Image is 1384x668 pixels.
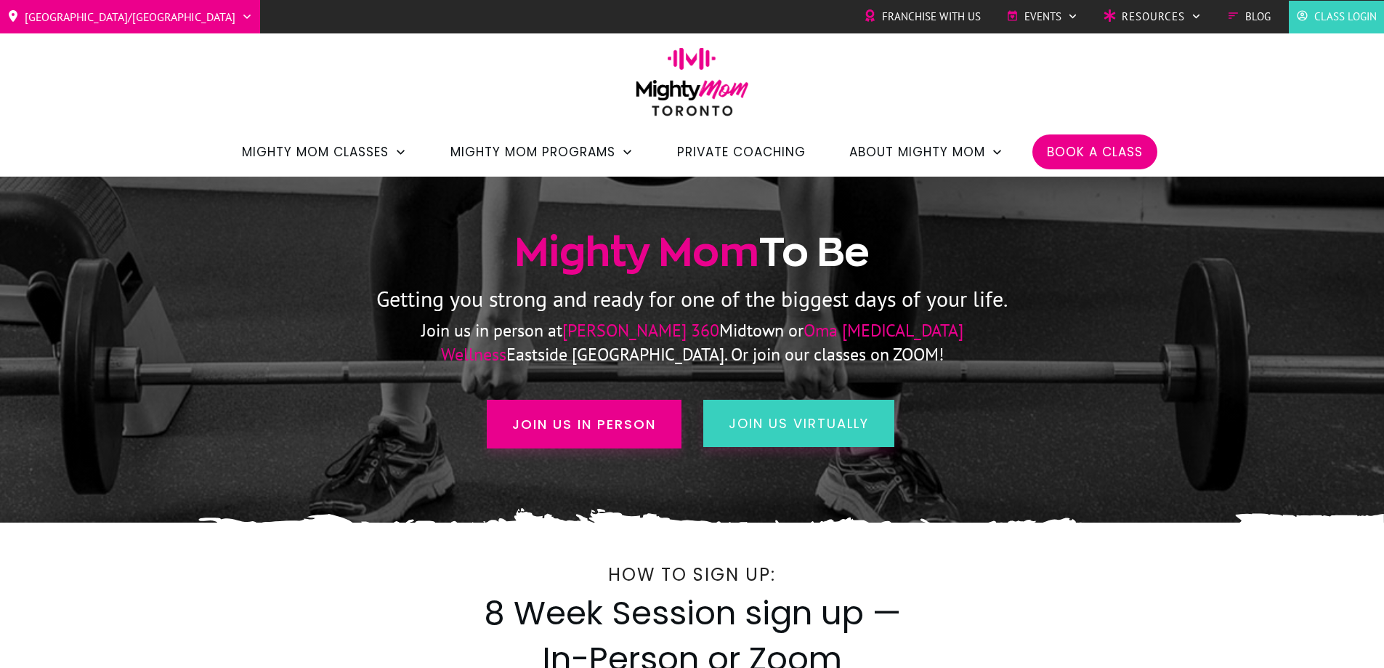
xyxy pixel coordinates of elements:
a: Mighty Mom Classes [242,140,407,164]
a: Book a Class [1047,140,1143,164]
a: Private Coaching [677,140,806,164]
span: Class Login [1314,6,1377,28]
span: Join us in person [512,414,656,434]
span: Events [1024,6,1061,28]
a: Class Login [1296,6,1377,28]
span: [PERSON_NAME] 360 [562,319,719,342]
a: [GEOGRAPHIC_DATA]/[GEOGRAPHIC_DATA] [7,5,253,28]
a: About Mighty Mom [849,140,1003,164]
img: mightymom-logo-toronto [628,47,756,126]
a: Join us in person [487,400,681,448]
a: Events [1006,6,1078,28]
span: Mighty Mom Classes [242,140,389,164]
a: Resources [1104,6,1202,28]
a: Blog [1227,6,1271,28]
span: Mighty Mom [514,230,759,273]
span: [GEOGRAPHIC_DATA]/[GEOGRAPHIC_DATA] [25,5,235,28]
h1: To Be [257,226,1128,278]
a: join us virtually [703,400,894,447]
p: Getting you strong and ready for one of the biggest days of your life. [257,280,1128,318]
span: How to Sign Up: [608,563,776,587]
span: Blog [1245,6,1271,28]
a: Franchise with Us [864,6,981,28]
span: Resources [1122,6,1185,28]
a: Mighty Mom Programs [450,140,634,164]
span: join us virtually [729,414,869,432]
span: Oma [MEDICAL_DATA] Wellness [441,319,963,365]
span: Mighty Mom Programs [450,140,615,164]
span: About Mighty Mom [849,140,985,164]
p: Join us in person at Midtown or Eastside [GEOGRAPHIC_DATA]. Or join our classes on ZOOM! [360,319,1024,366]
span: Franchise with Us [882,6,981,28]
